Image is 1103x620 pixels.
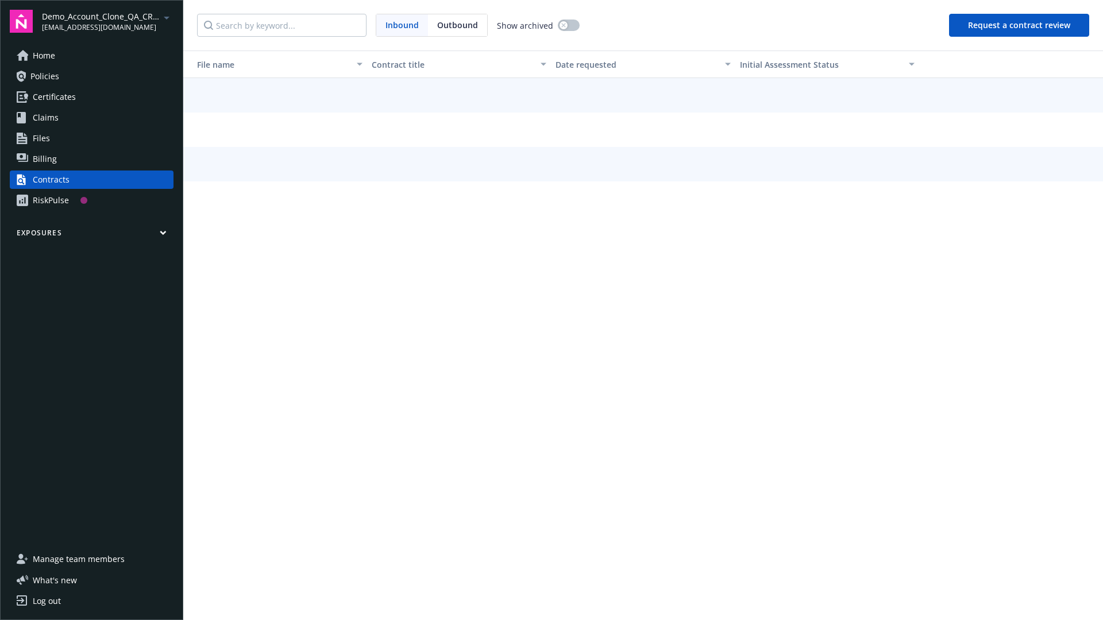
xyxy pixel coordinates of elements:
[10,88,173,106] a: Certificates
[10,550,173,568] a: Manage team members
[33,108,59,127] span: Claims
[10,574,95,586] button: What's new
[33,170,70,189] div: Contracts
[10,228,173,242] button: Exposures
[33,191,69,210] div: RiskPulse
[740,59,902,71] div: Toggle SortBy
[10,67,173,86] a: Policies
[367,51,551,78] button: Contract title
[10,191,173,210] a: RiskPulse
[740,59,839,70] span: Initial Assessment Status
[42,22,160,33] span: [EMAIL_ADDRESS][DOMAIN_NAME]
[551,51,735,78] button: Date requested
[197,14,367,37] input: Search by keyword...
[42,10,160,22] span: Demo_Account_Clone_QA_CR_Tests_Client
[33,129,50,148] span: Files
[30,67,59,86] span: Policies
[33,88,76,106] span: Certificates
[10,46,173,65] a: Home
[42,10,173,33] button: Demo_Account_Clone_QA_CR_Tests_Client[EMAIL_ADDRESS][DOMAIN_NAME]arrowDropDown
[949,14,1089,37] button: Request a contract review
[10,10,33,33] img: navigator-logo.svg
[10,129,173,148] a: Files
[33,46,55,65] span: Home
[160,10,173,24] a: arrowDropDown
[497,20,553,32] span: Show archived
[33,150,57,168] span: Billing
[10,150,173,168] a: Billing
[10,108,173,127] a: Claims
[33,574,77,586] span: What ' s new
[428,14,487,36] span: Outbound
[385,19,419,31] span: Inbound
[188,59,350,71] div: File name
[33,550,125,568] span: Manage team members
[33,592,61,610] div: Log out
[372,59,534,71] div: Contract title
[376,14,428,36] span: Inbound
[556,59,718,71] div: Date requested
[188,59,350,71] div: Toggle SortBy
[10,170,173,189] a: Contracts
[437,19,478,31] span: Outbound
